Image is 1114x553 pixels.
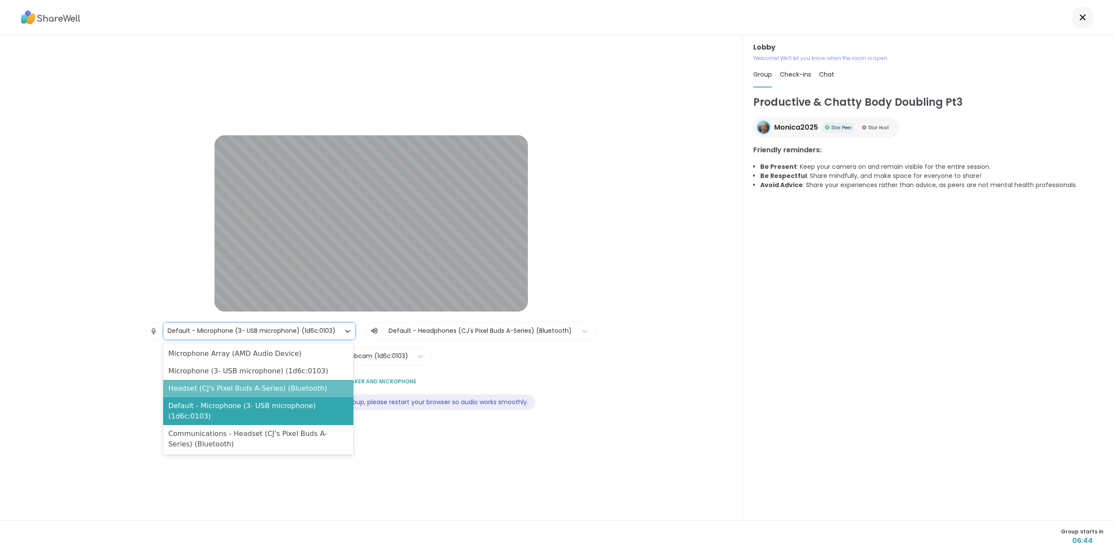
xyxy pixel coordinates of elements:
a: Monica2025Monica2025Star PeerStar PeerStar HostStar Host [753,117,899,138]
button: Test speaker and microphone [322,372,420,391]
b: Be Present [760,162,797,171]
span: Star Peer [831,124,852,131]
img: ShareWell Logo [21,7,81,27]
li: : Keep your camera on and remain visible for the entire session. [760,162,1104,171]
div: HDR webcam (1d6c:0103) [332,352,408,361]
div: 🎉 Chrome audio is fixed! If this is your first group, please restart your browser so audio works ... [207,394,535,410]
img: Star Peer [825,125,829,130]
h3: Friendly reminders: [753,145,1104,155]
span: Check-ins [780,70,811,79]
img: Star Host [862,125,866,130]
div: Microphone (3- USB microphone) (1d6c:0103) [163,362,353,380]
div: Default - Microphone (3- USB microphone) (1d6c:0103) [168,326,336,335]
div: Microphone Array (AMD Audio Device) [163,345,353,362]
b: Avoid Advice [760,181,803,189]
div: Communications - Headset (CJ's Pixel Buds A-Series) (Bluetooth) [163,425,353,453]
div: Headset (CJ's Pixel Buds A-Series) (Bluetooth) [163,380,353,397]
li: : Share mindfully, and make space for everyone to share! [760,171,1104,181]
span: | [161,322,163,340]
div: Default - Microphone (3- USB microphone) (1d6c:0103) [163,397,353,425]
span: | [382,326,384,336]
p: Welcome! We’ll let you know when the room is open. [753,54,1104,62]
span: 06:44 [1061,536,1104,546]
span: Test speaker and microphone [326,378,416,385]
img: Monica2025 [758,122,769,133]
h1: Productive & Chatty Body Doubling Pt3 [753,94,1104,110]
span: Star Host [868,124,889,131]
b: Be Respectful [760,171,807,180]
span: Group [753,70,772,79]
span: Chat [819,70,834,79]
li: : Share your experiences rather than advice, as peers are not mental health professionals. [760,181,1104,190]
h3: Lobby [753,42,1104,53]
span: Monica2025 [774,122,818,133]
span: Group starts in [1061,528,1104,536]
img: Microphone [150,322,158,340]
